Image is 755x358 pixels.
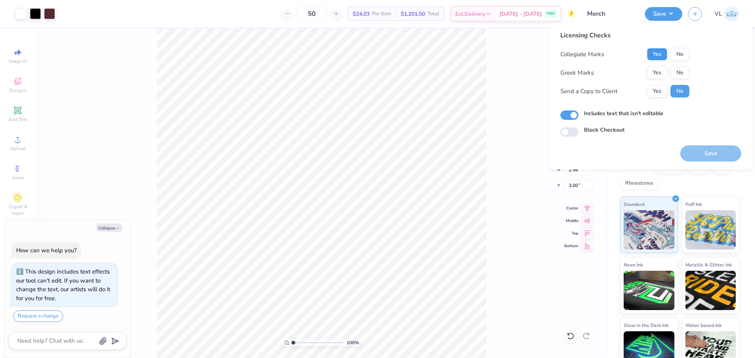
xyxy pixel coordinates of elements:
span: $1,201.50 [401,10,425,18]
button: Request a change [13,310,63,322]
span: Middle [564,218,578,224]
span: Upload [10,145,26,152]
span: Per Item [372,10,391,18]
button: No [670,85,689,97]
button: No [670,66,689,79]
div: This design includes text effects our tool can't edit. If you want to change the text, our artist... [16,268,110,302]
span: Add Text [8,116,27,123]
button: Save [645,7,682,21]
img: Neon Ink [624,271,674,310]
span: Standard [624,200,645,208]
span: Metallic & Glitter Ink [685,261,732,269]
span: FREE [547,11,555,17]
span: [DATE] - [DATE] [499,10,542,18]
button: Collapse [96,224,122,232]
img: Puff Ink [685,210,736,250]
a: VL [714,6,739,22]
div: How can we help you? [16,246,77,254]
label: Block Checkout [584,126,624,134]
span: Est. Delivery [455,10,485,18]
span: VL [714,9,722,18]
span: Water based Ink [685,321,722,329]
span: $24.03 [353,10,370,18]
label: Includes text that isn't editable [584,109,663,117]
span: Image AI [9,58,27,64]
button: Yes [647,48,667,61]
img: Metallic & Glitter Ink [685,271,736,310]
span: Center [564,206,578,211]
span: Designs [9,87,26,94]
span: Glow in the Dark Ink [624,321,668,329]
img: Standard [624,210,674,250]
img: Vincent Lloyd Laurel [724,6,739,22]
span: Clipart & logos [4,204,31,216]
span: 100 % [346,339,359,346]
input: Untitled Design [581,6,639,22]
button: Yes [647,66,667,79]
div: Greek Marks [560,68,594,77]
button: No [670,48,689,61]
span: Top [564,231,578,236]
span: Neon Ink [624,261,643,269]
span: Total [427,10,439,18]
div: Licensing Checks [560,31,689,40]
div: Send a Copy to Client [560,87,617,96]
span: Puff Ink [685,200,702,208]
span: Bottom [564,243,578,249]
div: Collegiate Marks [560,50,604,59]
span: Greek [12,174,24,181]
input: – – [296,7,327,21]
button: Yes [647,85,667,97]
div: Rhinestones [620,178,658,189]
